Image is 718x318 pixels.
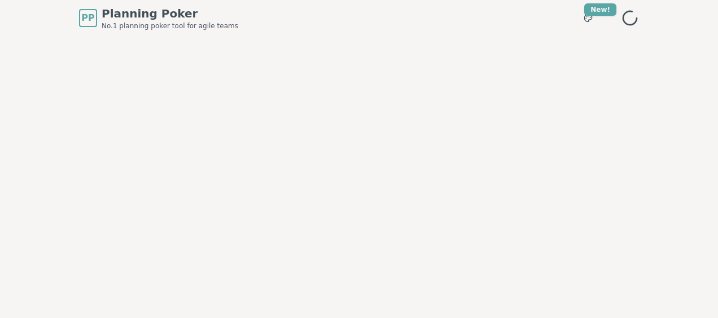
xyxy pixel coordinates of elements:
span: Planning Poker [102,6,238,21]
div: New! [584,3,616,16]
button: New! [578,8,598,28]
a: PPPlanning PokerNo.1 planning poker tool for agile teams [79,6,238,30]
span: PP [81,11,94,25]
span: No.1 planning poker tool for agile teams [102,21,238,30]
